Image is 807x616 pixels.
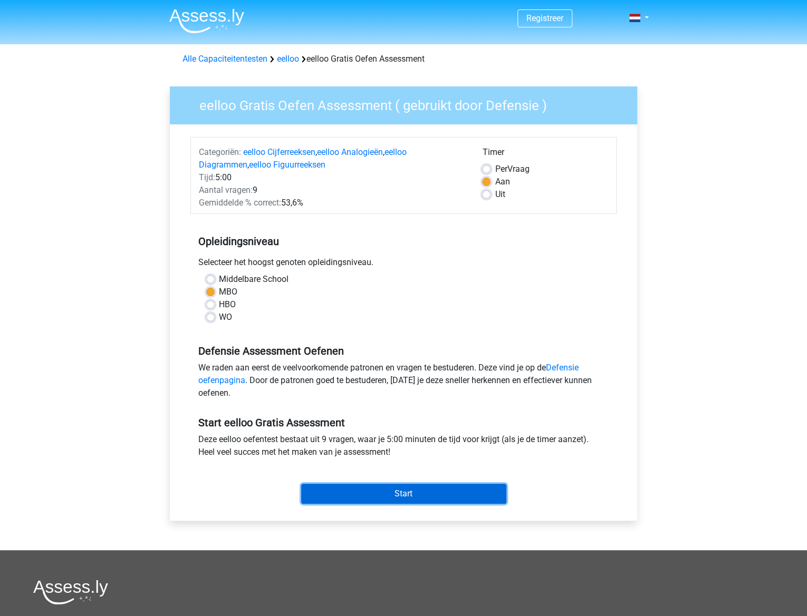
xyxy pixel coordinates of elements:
[191,197,474,209] div: 53,6%
[495,164,507,174] span: Per
[169,8,244,33] img: Assessly
[178,53,629,65] div: eelloo Gratis Oefen Assessment
[182,54,267,64] a: Alle Capaciteitentesten
[526,13,563,23] a: Registreer
[187,93,629,114] h3: eelloo Gratis Oefen Assessment ( gebruikt door Defensie )
[219,286,237,298] label: MBO
[191,146,474,171] div: , , ,
[495,175,510,188] label: Aan
[199,185,253,195] span: Aantal vragen:
[198,416,609,429] h5: Start eelloo Gratis Assessment
[191,171,474,184] div: 5:00
[190,361,617,404] div: We raden aan eerst de veelvoorkomende patronen en vragen te bestuderen. Deze vind je op de . Door...
[243,147,315,157] a: eelloo Cijferreeksen
[198,345,609,357] h5: Defensie Assessment Oefenen
[190,256,617,273] div: Selecteer het hoogst genoten opleidingsniveau.
[199,198,281,208] span: Gemiddelde % correct:
[495,188,505,201] label: Uit
[495,163,529,175] label: Vraag
[199,172,215,182] span: Tijd:
[277,54,299,64] a: eelloo
[482,146,608,163] div: Timer
[191,184,474,197] div: 9
[199,147,241,157] span: Categoriën:
[219,311,232,324] label: WO
[198,231,609,252] h5: Opleidingsniveau
[219,298,236,311] label: HBO
[301,484,506,504] input: Start
[33,580,108,604] img: Assessly logo
[190,433,617,463] div: Deze eelloo oefentest bestaat uit 9 vragen, waar je 5:00 minuten de tijd voor krijgt (als je de t...
[219,273,289,286] label: Middelbare School
[317,147,383,157] a: eelloo Analogieën
[249,160,325,170] a: eelloo Figuurreeksen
